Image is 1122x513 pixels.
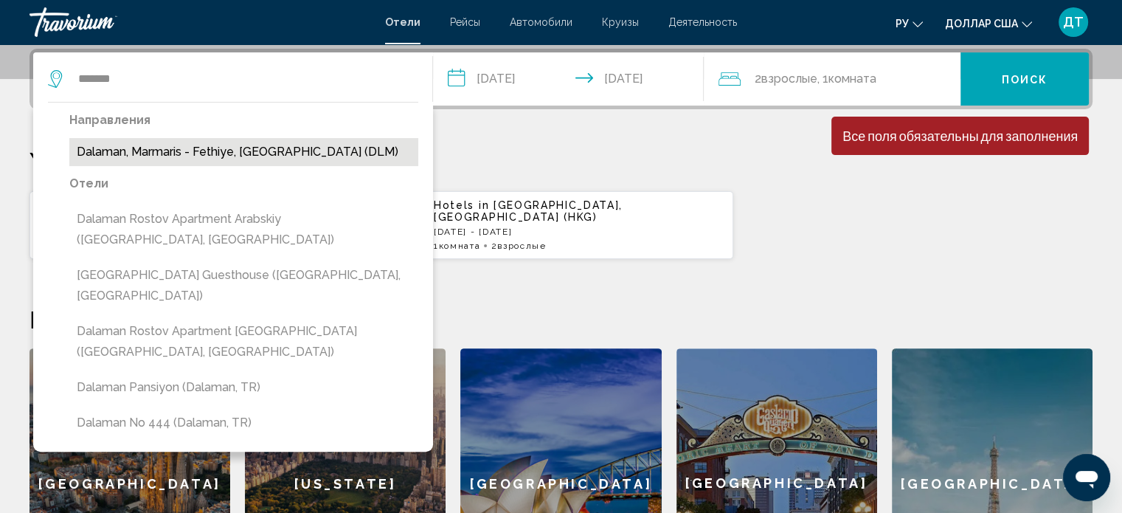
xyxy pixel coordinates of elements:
[1054,7,1092,38] button: Меню пользователя
[434,227,721,237] p: [DATE] - [DATE]
[439,241,481,251] span: Комната
[945,18,1018,30] font: доллар США
[30,304,1092,334] h2: Рекомендуемые направления
[434,241,480,251] span: 1
[69,110,418,131] p: Направления
[69,173,418,194] p: Отели
[510,16,572,28] a: Автомобили
[896,18,909,30] font: ру
[389,190,733,260] button: Hotels in [GEOGRAPHIC_DATA], [GEOGRAPHIC_DATA] (HKG)[DATE] - [DATE]1Комната2Взрослые
[761,72,817,86] font: Взрослые
[828,72,876,86] font: Комната
[1063,454,1110,501] iframe: Кнопка запуска окна обмена сообщениями
[754,72,761,86] font: 2
[30,7,370,37] a: Травориум
[69,138,418,166] button: Dalaman, Marmaris - Fethiye, [GEOGRAPHIC_DATA] (DLM)
[1002,74,1048,86] font: Поиск
[945,13,1032,34] button: Изменить валюту
[497,241,546,251] span: Взрослые
[33,52,1089,106] div: Виджет поиска
[896,13,923,34] button: Изменить язык
[602,16,639,28] a: Круизы
[434,199,489,211] span: Hotels in
[817,72,828,86] font: , 1
[842,128,1078,144] div: Все поля обязательны для заполнения
[668,16,737,28] a: Деятельность
[434,199,623,223] span: [GEOGRAPHIC_DATA], [GEOGRAPHIC_DATA] (HKG)
[433,52,704,106] button: Check-in date: Aug 25, 2025 Check-out date: Sep 1, 2025
[30,146,1092,176] p: Your Recent Searches
[30,190,374,260] button: Hotels in [GEOGRAPHIC_DATA], [GEOGRAPHIC_DATA] (TSE)[DATE] - [DATE]1Комната1Взрослый
[1063,14,1084,30] font: ДТ
[69,373,418,402] button: Dalaman Pansiyon (Dalaman, TR)
[491,241,546,251] span: 2
[69,261,418,310] button: [GEOGRAPHIC_DATA] Guesthouse ([GEOGRAPHIC_DATA], [GEOGRAPHIC_DATA])
[450,16,480,28] a: Рейсы
[704,52,960,106] button: Travelers: 3 adults, 0 children
[69,205,418,254] button: Dalaman Rostov apartment Arabskiy ([GEOGRAPHIC_DATA], [GEOGRAPHIC_DATA])
[69,409,418,437] button: Dalaman no 444 (Dalaman, TR)
[69,317,418,366] button: Dalaman Rostov apartment [GEOGRAPHIC_DATA] ([GEOGRAPHIC_DATA], [GEOGRAPHIC_DATA])
[960,52,1089,106] button: Поиск
[385,16,420,28] a: Отели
